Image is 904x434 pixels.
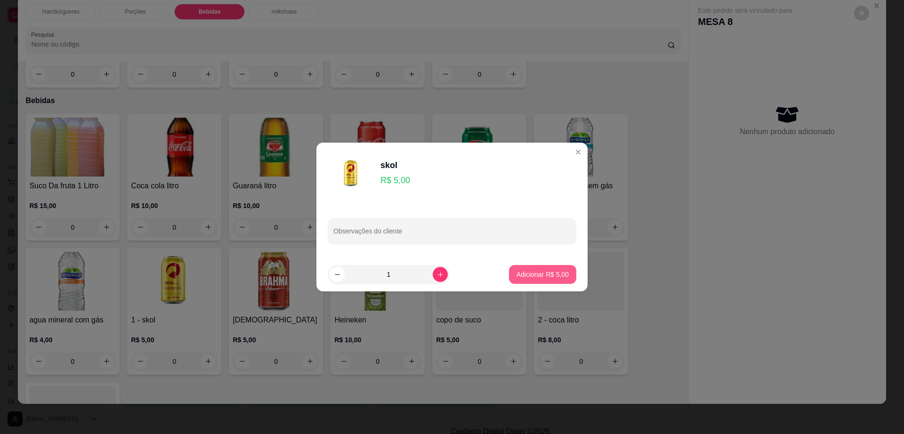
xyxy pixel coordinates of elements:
input: Observações do cliente [333,230,571,240]
button: decrease-product-quantity [330,267,345,282]
p: R$ 5,00 [380,174,410,187]
button: increase-product-quantity [433,267,448,282]
img: product-image [328,150,375,197]
button: Adicionar R$ 5,00 [509,265,576,284]
p: Adicionar R$ 5,00 [517,270,569,279]
div: skol [380,159,410,172]
button: Close [571,145,586,160]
